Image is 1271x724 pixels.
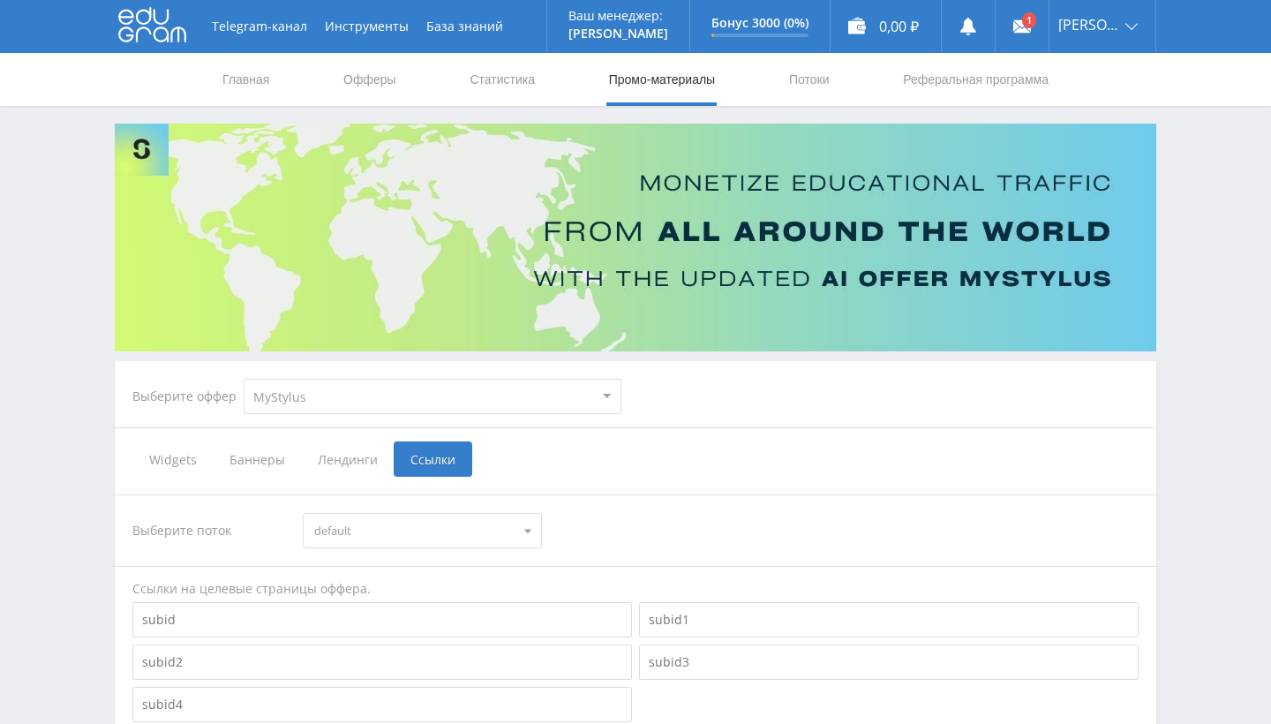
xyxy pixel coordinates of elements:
[132,513,286,548] div: Выберите поток
[711,16,808,30] p: Бонус 3000 (0%)
[132,389,244,403] div: Выберите оффер
[639,602,1139,637] input: subid1
[787,53,831,106] a: Потоки
[901,53,1050,106] a: Реферальная программа
[132,687,632,722] input: subid4
[132,441,213,477] span: Widgets
[639,645,1139,680] input: subid3
[132,580,1139,598] div: Ссылки на целевые страницы оффера.
[468,53,537,106] a: Статистика
[115,124,1156,351] img: Banner
[132,645,632,680] input: subid2
[1058,18,1120,32] span: [PERSON_NAME]
[132,602,632,637] input: subid
[394,441,472,477] span: Ссылки
[607,53,717,106] a: Промо-материалы
[301,441,394,477] span: Лендинги
[568,26,668,41] p: [PERSON_NAME]
[568,9,668,23] p: Ваш менеджер:
[342,53,398,106] a: Офферы
[213,441,301,477] span: Баннеры
[221,53,271,106] a: Главная
[314,514,514,547] span: default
